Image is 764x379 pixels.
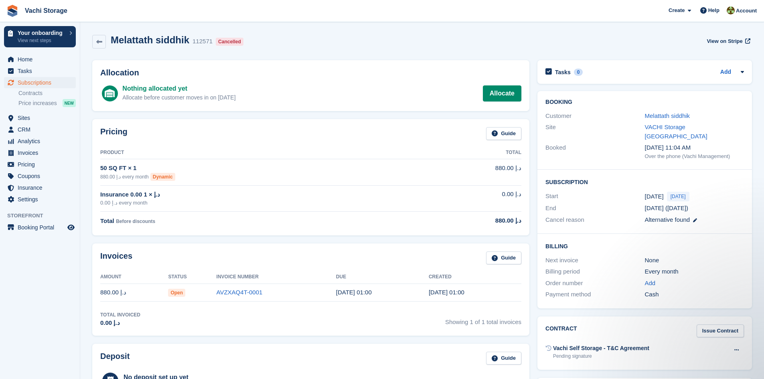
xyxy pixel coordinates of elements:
a: menu [4,194,76,205]
a: Allocate [483,85,521,101]
a: VACHI Storage [GEOGRAPHIC_DATA] [645,124,707,140]
a: Price increases NEW [18,99,76,107]
span: Total [100,217,114,224]
div: None [645,256,744,265]
span: Booking Portal [18,222,66,233]
a: menu [4,136,76,147]
time: 2025-10-06 21:00:00 UTC [645,192,664,201]
span: Settings [18,194,66,205]
div: Billing period [545,267,644,276]
a: menu [4,77,76,88]
th: Created [429,271,521,284]
div: Start [545,192,644,201]
time: 2025-10-06 21:00:18 UTC [429,289,464,296]
a: Guide [486,127,521,140]
span: Pricing [18,159,66,170]
div: Dynamic [150,173,175,181]
span: Account [736,7,757,15]
div: Total Invoiced [100,311,140,318]
a: Melattath siddhik [645,112,690,119]
a: menu [4,182,76,193]
div: Cash [645,290,744,299]
a: Add [645,279,656,288]
div: Customer [545,111,644,121]
a: menu [4,222,76,233]
span: Invoices [18,147,66,158]
a: menu [4,65,76,77]
div: 112571 [193,37,213,46]
th: Product [100,146,412,159]
span: [DATE] ([DATE]) [645,205,689,211]
p: Your onboarding [18,30,65,36]
div: Next invoice [545,256,644,265]
span: Create [669,6,685,14]
h2: Deposit [100,352,130,365]
td: 880.00 د.إ [100,284,168,302]
div: [DATE] 11:04 AM [645,143,744,152]
div: Order number [545,279,644,288]
div: 0.00 د.إ every month [100,199,412,207]
a: Preview store [66,223,76,232]
div: 880.00 د.إ [412,216,521,225]
span: Analytics [18,136,66,147]
h2: Subscription [545,178,744,186]
th: Status [168,271,216,284]
th: Due [336,271,429,284]
h2: Invoices [100,251,132,265]
div: Cancelled [216,38,243,46]
div: 0 [574,69,583,76]
a: Vachi Storage [22,4,71,17]
a: Your onboarding View next steps [4,26,76,47]
a: menu [4,147,76,158]
th: Total [412,146,521,159]
a: Guide [486,352,521,365]
a: menu [4,170,76,182]
a: View on Stripe [703,34,752,48]
span: Tasks [18,65,66,77]
h2: Contract [545,324,577,338]
div: Over the phone (Vachi Management) [645,152,744,160]
div: 0.00 د.إ [100,318,140,328]
span: Before discounts [116,219,155,224]
p: View next steps [18,37,65,44]
span: Coupons [18,170,66,182]
span: View on Stripe [707,37,742,45]
a: Issue Contract [697,324,744,338]
span: Sites [18,112,66,124]
h2: Billing [545,242,744,250]
td: 880.00 د.إ [412,159,521,185]
div: 880.00 د.إ every month [100,173,412,181]
h2: Pricing [100,127,128,140]
div: Site [545,123,644,141]
img: stora-icon-8386f47178a22dfd0bd8f6a31ec36ba5ce8667c1dd55bd0f319d3a0aa187defe.svg [6,5,18,17]
span: Insurance [18,182,66,193]
div: Pending signature [553,353,649,360]
div: Booked [545,143,644,160]
h2: Allocation [100,68,521,77]
a: Contracts [18,89,76,97]
a: menu [4,124,76,135]
span: Home [18,54,66,65]
h2: Tasks [555,69,571,76]
div: Nothing allocated yet [122,84,235,93]
span: Open [168,289,185,297]
span: Subscriptions [18,77,66,88]
td: 0.00 د.إ [412,185,521,211]
div: NEW [63,99,76,107]
span: Price increases [18,99,57,107]
div: Every month [645,267,744,276]
div: Payment method [545,290,644,299]
div: Cancel reason [545,215,644,225]
a: menu [4,112,76,124]
div: 50 SQ FT × 1 [100,164,412,173]
th: Amount [100,271,168,284]
th: Invoice Number [217,271,336,284]
span: Help [708,6,719,14]
div: End [545,204,644,213]
span: CRM [18,124,66,135]
h2: Melattath siddhik [111,34,189,45]
span: Alternative found [645,216,690,223]
h2: Booking [545,99,744,105]
a: AVZXAQ4T-0001 [217,289,263,296]
div: Allocate before customer moves in on [DATE] [122,93,235,102]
